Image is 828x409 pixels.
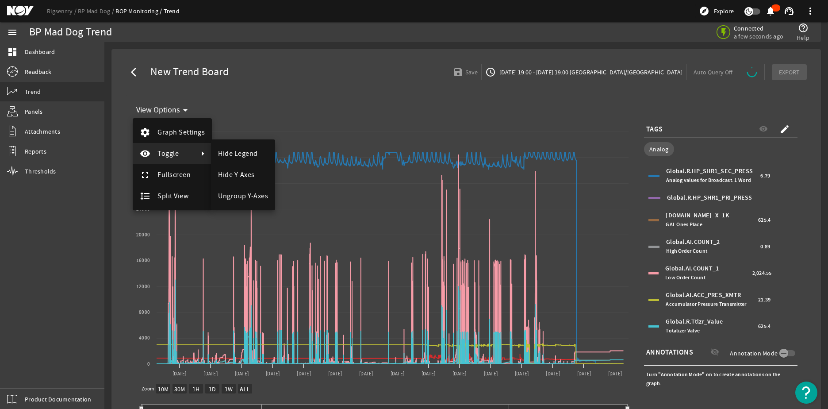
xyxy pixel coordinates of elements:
mat-icon: format_line_spacing [140,191,150,201]
mat-icon: settings [140,127,150,138]
span: Hide Legend [218,149,258,158]
span: Fullscreen [157,170,191,179]
span: Graph Settings [157,128,205,137]
span: Hide Y-Axes [218,170,255,179]
button: Open Resource Center [795,382,817,404]
span: Toggle [157,149,179,158]
span: Ungroup Y-Axes [218,192,268,201]
mat-icon: remove_red_eye [140,148,150,159]
span: Split View [157,192,188,201]
mat-icon: fullscreen [140,170,150,180]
